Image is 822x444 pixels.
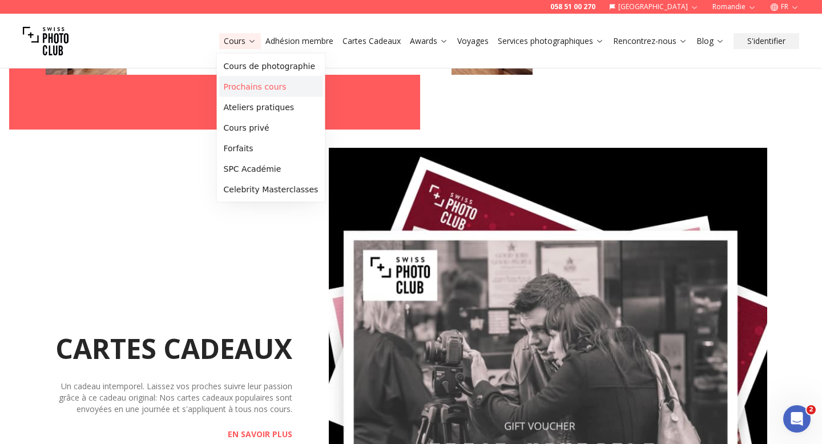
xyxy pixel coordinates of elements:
a: Awards [410,35,448,47]
button: Awards [405,33,453,49]
iframe: Intercom live chat [783,405,811,433]
a: Cours privé [219,118,323,138]
a: Forfaits [219,138,323,159]
a: 058 51 00 270 [550,2,595,11]
button: Adhésion membre [261,33,338,49]
h2: CARTES CADEAUX [55,317,292,381]
button: Rencontrez-nous [609,33,692,49]
a: Cours [224,35,256,47]
a: En savoir plus [228,429,292,440]
a: Rencontrez-nous [613,35,687,47]
img: Swiss photo club [23,18,68,64]
a: Ateliers pratiques [219,97,323,118]
a: Adhésion membre [265,35,333,47]
span: 2 [807,405,816,414]
button: Voyages [453,33,493,49]
a: SPC Académie [219,159,323,179]
button: S'identifier [734,33,799,49]
a: Cours de photographie [219,56,323,76]
button: Services photographiques [493,33,609,49]
button: Cours [219,33,261,49]
a: Services photographiques [498,35,604,47]
a: Cartes Cadeaux [342,35,401,47]
a: Blog [696,35,724,47]
a: Voyages [457,35,489,47]
div: Un cadeau intemporel. Laissez vos proches suivre leur passion grâce à ce cadeau original: Nos car... [55,381,292,415]
a: Celebrity Masterclasses [219,179,323,200]
button: Cartes Cadeaux [338,33,405,49]
button: Blog [692,33,729,49]
a: Prochains cours [219,76,323,97]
